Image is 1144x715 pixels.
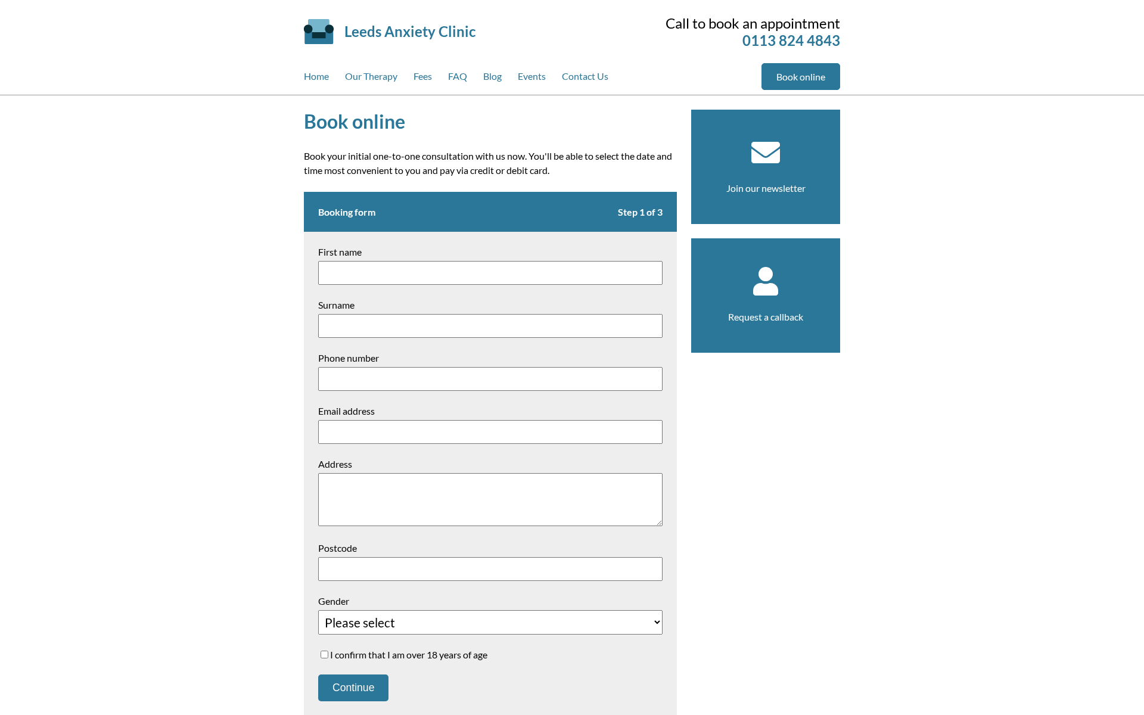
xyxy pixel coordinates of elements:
label: Surname [318,299,663,310]
label: Phone number [318,352,663,363]
label: I confirm that I am over 18 years of age [318,649,663,660]
a: Contact Us [562,63,608,95]
label: Postcode [318,542,663,554]
a: Events [518,63,546,95]
label: First name [318,246,663,257]
a: Fees [414,63,432,95]
a: Blog [483,63,502,95]
a: Home [304,63,329,95]
h1: Book online [304,110,677,133]
h2: Booking form [304,192,677,232]
a: Our Therapy [345,63,397,95]
label: Address [318,458,663,470]
label: Gender [318,595,663,607]
label: Email address [318,405,663,416]
span: Step 1 of 3 [618,206,663,217]
a: Join our newsletter [726,182,806,194]
a: Request a callback [728,311,803,322]
input: I confirm that I am over 18 years of age [321,651,328,658]
button: Continue [318,674,388,701]
a: Book online [761,63,840,90]
a: 0113 824 4843 [742,32,840,49]
a: FAQ [448,63,467,95]
a: Leeds Anxiety Clinic [344,23,475,40]
p: Book your initial one-to-one consultation with us now. You'll be able to select the date and time... [304,149,677,178]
